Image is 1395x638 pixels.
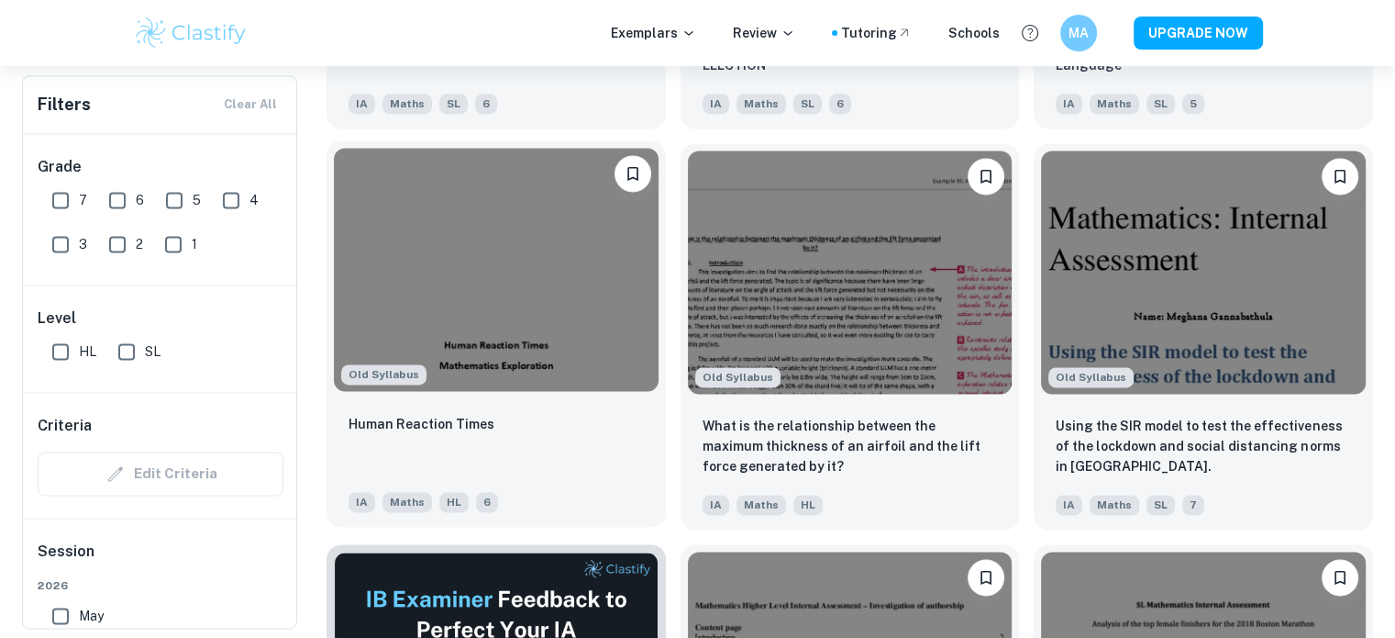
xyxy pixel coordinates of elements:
span: SL [1146,94,1175,114]
a: Tutoring [841,23,912,43]
img: Clastify logo [133,15,249,51]
p: Review [733,23,795,43]
a: Schools [948,23,1000,43]
span: 2 [136,234,143,254]
span: Maths [382,492,432,512]
span: SL [439,94,468,114]
span: SL [793,94,822,114]
h6: Criteria [38,415,92,437]
span: Old Syllabus [341,364,426,385]
span: IA [1056,495,1082,515]
div: Although this IA is written for the old math syllabus (last exam in November 2020), the current I... [1048,367,1134,387]
span: IA [349,492,375,512]
span: Maths [736,94,786,114]
span: Maths [736,495,786,515]
span: HL [793,495,823,515]
h6: Grade [38,156,283,178]
span: 6 [136,190,144,210]
span: Maths [1090,94,1139,114]
span: IA [1056,94,1082,114]
span: SL [1146,495,1175,515]
button: Help and Feedback [1014,17,1046,49]
span: 6 [475,94,497,114]
span: May [79,606,104,626]
span: 1 [192,234,197,254]
span: 4 [249,190,259,210]
h6: Level [38,308,283,330]
span: 5 [1182,94,1204,114]
p: Using the SIR model to test the effectiveness of the lockdown and social distancing norms in Tami... [1056,416,1351,476]
span: 2026 [38,577,283,594]
span: Old Syllabus [695,367,781,387]
button: Bookmark [1322,158,1358,195]
span: 5 [193,190,201,210]
a: Although this IA is written for the old math syllabus (last exam in November 2020), the current I... [681,143,1020,530]
span: IA [349,94,375,114]
span: IA [703,495,729,515]
button: Bookmark [1322,559,1358,596]
div: Although this IA is written for the old math syllabus (last exam in November 2020), the current I... [341,364,426,385]
img: Maths IA example thumbnail: Using the SIR model to test the effectiv [1041,151,1366,394]
p: Human Reaction Times [349,414,494,434]
button: Bookmark [614,155,651,192]
span: Maths [1090,495,1139,515]
button: Bookmark [968,559,1004,596]
p: What is the relationship between the maximum thickness of an airfoil and the lift force generated... [703,416,998,476]
span: 7 [1182,495,1204,515]
h6: Filters [38,92,91,118]
button: MA [1060,15,1097,51]
span: SL [145,341,161,362]
span: 7 [79,190,87,210]
h6: Session [38,541,283,577]
div: Although this IA is written for the old math syllabus (last exam in November 2020), the current I... [695,367,781,387]
div: Criteria filters are unavailable when searching by topic [38,452,283,496]
p: Exemplars [611,23,696,43]
span: Maths [382,94,432,114]
button: UPGRADE NOW [1134,17,1263,50]
span: 3 [79,234,87,254]
span: Old Syllabus [1048,367,1134,387]
span: 6 [829,94,851,114]
img: Maths IA example thumbnail: Human Reaction Times [334,148,659,391]
button: Bookmark [968,158,1004,195]
a: Although this IA is written for the old math syllabus (last exam in November 2020), the current I... [1034,143,1373,530]
a: Although this IA is written for the old math syllabus (last exam in November 2020), the current I... [327,143,666,530]
span: 6 [476,492,498,512]
img: Maths IA example thumbnail: What is the relationship between the max [688,151,1013,394]
h6: MA [1068,23,1089,43]
span: HL [439,492,469,512]
span: HL [79,341,96,362]
span: IA [703,94,729,114]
